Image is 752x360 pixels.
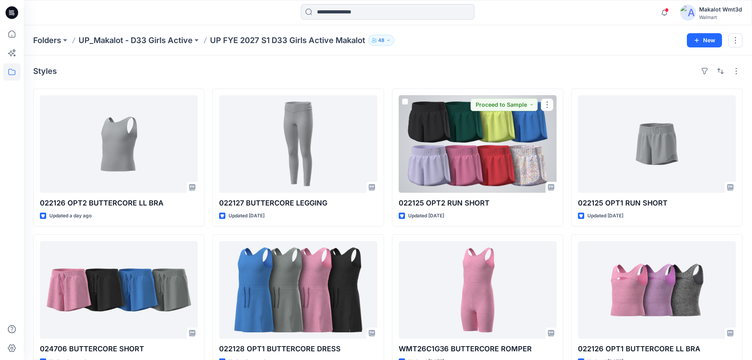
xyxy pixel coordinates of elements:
p: Updated [DATE] [587,212,623,220]
a: 022126 OPT2 BUTTERCORE LL BRA [40,95,198,193]
button: 48 [368,35,394,46]
p: Updated a day ago [49,212,92,220]
p: Updated [DATE] [229,212,264,220]
a: Folders [33,35,61,46]
a: 022126 OPT1 BUTTERCORE LL BRA [578,241,736,339]
p: UP FYE 2027 S1 D33 Girls Active Makalot [210,35,365,46]
div: Makalot Wmt3d [699,5,742,14]
a: 024706 BUTTERCORE SHORT [40,241,198,339]
p: 022125 OPT2 RUN SHORT [399,198,557,209]
a: UP_Makalot - D33 Girls Active [79,35,193,46]
p: 022126 OPT1 BUTTERCORE LL BRA [578,343,736,354]
p: Updated [DATE] [408,212,444,220]
p: WMT26C1G36 BUTTERCORE ROMPER [399,343,557,354]
div: Walmart [699,14,742,20]
a: 022128 OPT1 BUTTERCORE DRESS [219,241,377,339]
a: WMT26C1G36 BUTTERCORE ROMPER [399,241,557,339]
p: 48 [378,36,384,45]
img: avatar [680,5,696,21]
p: 024706 BUTTERCORE SHORT [40,343,198,354]
a: 022125 OPT1 RUN SHORT [578,95,736,193]
button: New [687,33,722,47]
a: 022127 BUTTERCORE LEGGING [219,95,377,193]
h4: Styles [33,66,57,76]
p: 022127 BUTTERCORE LEGGING [219,198,377,209]
p: 022128 OPT1 BUTTERCORE DRESS [219,343,377,354]
p: 022126 OPT2 BUTTERCORE LL BRA [40,198,198,209]
p: 022125 OPT1 RUN SHORT [578,198,736,209]
a: 022125 OPT2 RUN SHORT [399,95,557,193]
